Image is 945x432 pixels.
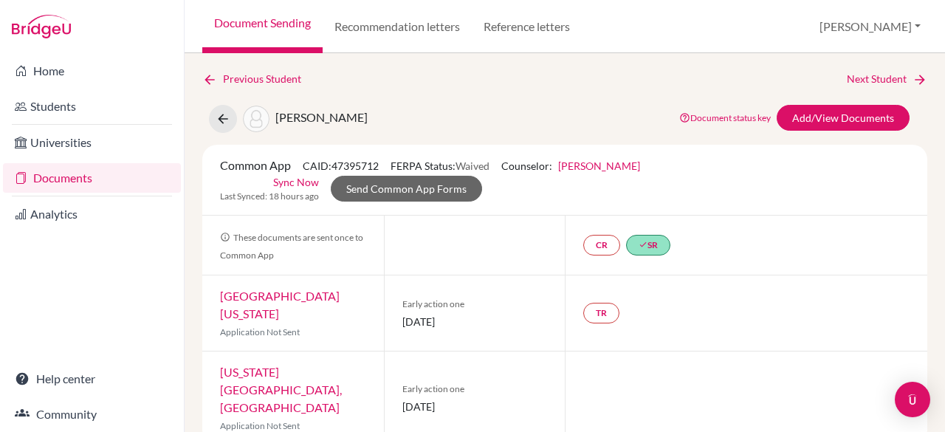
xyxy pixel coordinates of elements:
span: FERPA Status: [391,160,489,172]
a: Help center [3,364,181,394]
a: Home [3,56,181,86]
a: [PERSON_NAME] [558,160,640,172]
i: done [639,240,647,249]
span: CAID: 47395712 [303,160,379,172]
a: doneSR [626,235,670,256]
a: Sync Now [273,174,319,190]
span: Application Not Sent [220,420,300,431]
span: [PERSON_NAME] [275,110,368,124]
a: Community [3,400,181,429]
a: Universities [3,128,181,157]
span: Waived [456,160,489,172]
span: Early action one [402,383,548,396]
a: Next Student [847,71,927,87]
span: Counselor: [501,160,640,172]
button: [PERSON_NAME] [813,13,927,41]
span: Common App [220,158,291,172]
a: Document status key [679,112,771,123]
a: Send Common App Forms [331,176,482,202]
a: CR [583,235,620,256]
a: [GEOGRAPHIC_DATA][US_STATE] [220,289,340,320]
div: Open Intercom Messenger [895,382,930,417]
span: Early action one [402,298,548,311]
span: These documents are sent once to Common App [220,232,363,261]
span: [DATE] [402,314,548,329]
span: Application Not Sent [220,326,300,337]
a: Analytics [3,199,181,229]
a: Students [3,92,181,121]
img: Bridge-U [12,15,71,38]
span: Last Synced: 18 hours ago [220,190,319,203]
a: TR [583,303,619,323]
a: [US_STATE][GEOGRAPHIC_DATA], [GEOGRAPHIC_DATA] [220,365,342,414]
a: Documents [3,163,181,193]
a: Add/View Documents [777,105,910,131]
a: Previous Student [202,71,313,87]
span: [DATE] [402,399,548,414]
